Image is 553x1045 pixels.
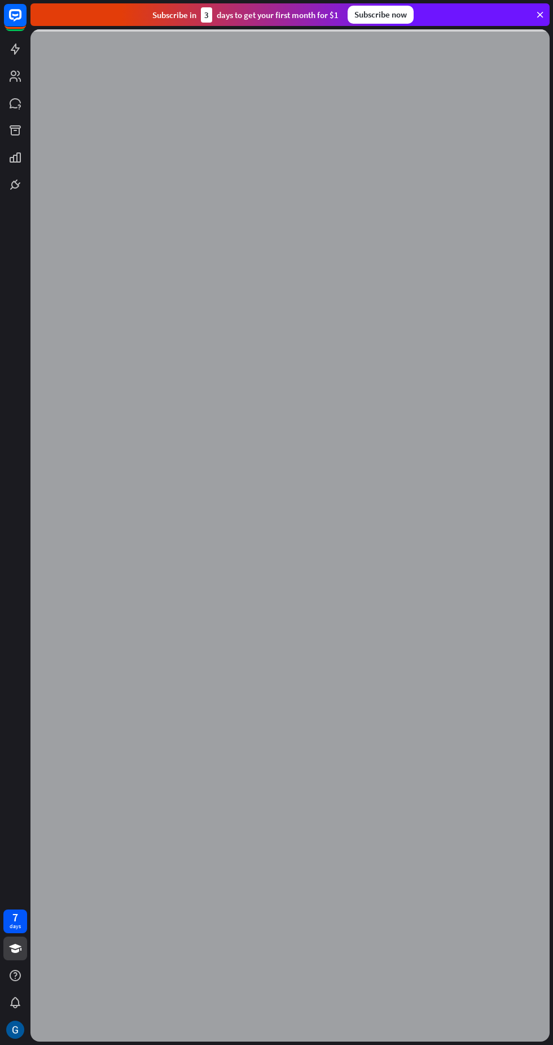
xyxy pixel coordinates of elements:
div: 7 [12,912,18,922]
a: 7 days [3,910,27,933]
div: Subscribe in days to get your first month for $1 [152,7,339,23]
div: Subscribe now [348,6,414,24]
div: days [10,922,21,930]
div: 3 [201,7,212,23]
